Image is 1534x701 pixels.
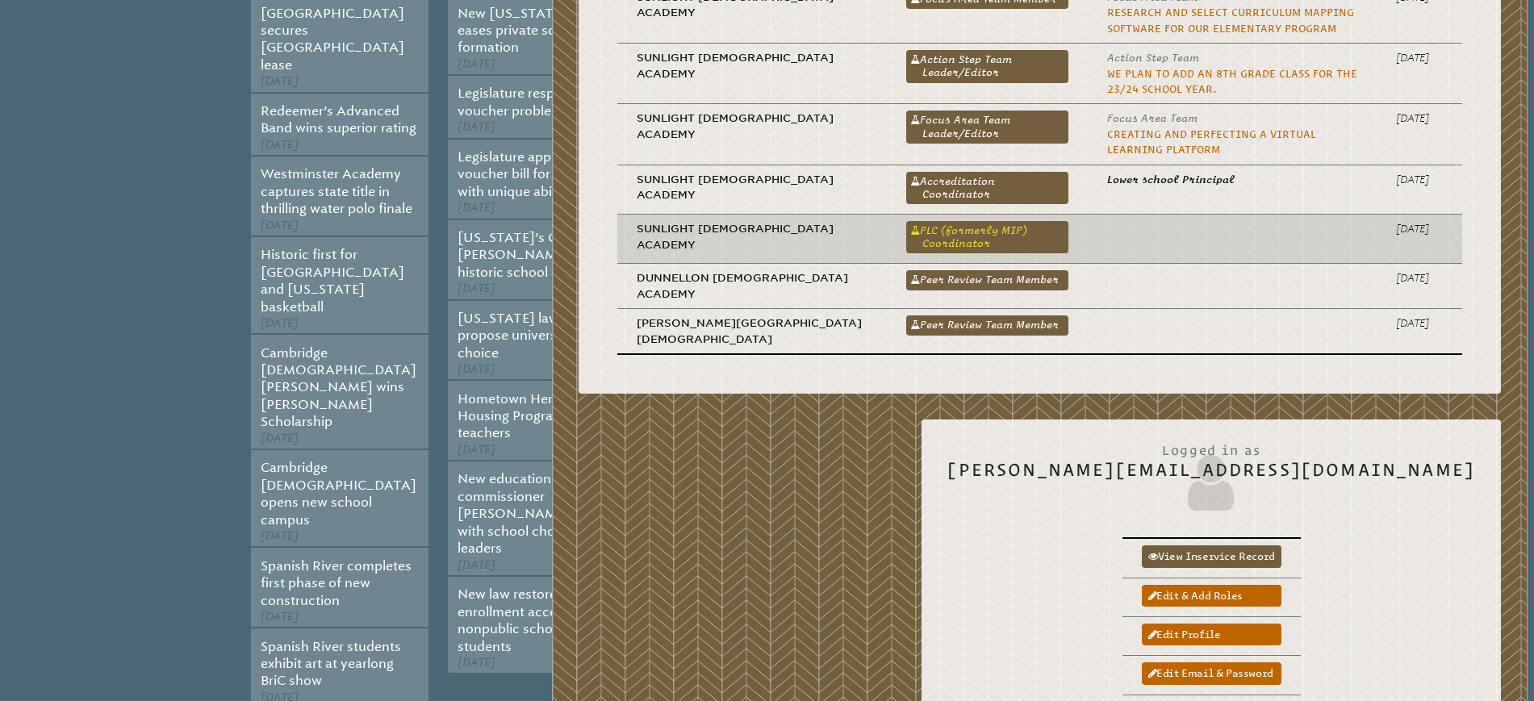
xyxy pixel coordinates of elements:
[1396,111,1443,126] p: [DATE]
[1142,662,1281,684] a: Edit email & password
[261,610,299,624] span: [DATE]
[261,639,401,689] a: Spanish River students exhibit art at yearlong BriC show
[906,315,1068,335] a: Peer Review Team Member
[947,434,1475,515] h2: [PERSON_NAME][EMAIL_ADDRESS][DOMAIN_NAME]
[1107,172,1357,187] p: Lower school Principal
[1107,112,1198,124] span: Focus Area Team
[906,172,1068,204] a: Accreditation Coordinator
[1396,172,1443,187] p: [DATE]
[637,221,867,252] p: Sunlight [DEMOGRAPHIC_DATA] Academy
[458,57,495,71] span: [DATE]
[261,432,299,445] span: [DATE]
[906,221,1068,253] a: PLC (formerly MIP) Coordinator
[458,391,616,441] a: Hometown Heroes Housing Program open to teachers
[458,120,495,134] span: [DATE]
[458,656,495,670] span: [DATE]
[1107,52,1199,64] span: Action Step Team
[261,103,416,136] a: Redeemer’s Advanced Band wins superior rating
[458,311,612,361] a: [US_STATE] lawmakers propose universal school choice
[458,443,495,457] span: [DATE]
[458,558,495,572] span: [DATE]
[261,247,404,314] a: Historic first for [GEOGRAPHIC_DATA] and [US_STATE] basketball
[458,86,601,118] a: Legislature responds to voucher problems
[261,74,299,88] span: [DATE]
[261,558,412,608] a: Spanish River completes first phase of new construction
[261,219,299,232] span: [DATE]
[261,6,404,73] a: [GEOGRAPHIC_DATA] secures [GEOGRAPHIC_DATA] lease
[261,166,412,216] a: Westminster Academy captures state title in thrilling water polo finale
[1107,6,1354,34] a: Research and select curriculum mapping software for our elementary program
[458,362,495,376] span: [DATE]
[947,434,1475,460] span: Logged in as
[637,270,867,302] p: Dunnellon [DEMOGRAPHIC_DATA] Academy
[1107,128,1316,156] a: Creating and Perfecting a Virtual Learning Platform
[261,316,299,330] span: [DATE]
[1107,68,1357,95] a: We plan to add an 8th grade class for the 23/24 school year.
[1396,50,1443,65] p: [DATE]
[458,282,495,295] span: [DATE]
[906,270,1068,290] a: Peer Review Team Member
[906,111,1068,143] a: Focus Area Team Leader/Editor
[261,345,416,430] a: Cambridge [DEMOGRAPHIC_DATA][PERSON_NAME] wins [PERSON_NAME] Scholarship
[637,315,867,347] p: [PERSON_NAME][GEOGRAPHIC_DATA][DEMOGRAPHIC_DATA]
[458,201,495,215] span: [DATE]
[458,471,611,556] a: New education commissioner [PERSON_NAME] meets with school choice leaders
[261,529,299,543] span: [DATE]
[458,6,591,56] a: New [US_STATE] law eases private school formation
[906,50,1068,82] a: Action Step Team Leader/Editor
[261,460,416,527] a: Cambridge [DEMOGRAPHIC_DATA] opens new school campus
[1396,315,1443,331] p: [DATE]
[637,172,867,203] p: Sunlight [DEMOGRAPHIC_DATA] Academy
[458,149,608,199] a: Legislature approves voucher bill for students with unique abilities
[458,230,613,280] a: [US_STATE]’s Governor [PERSON_NAME] signs historic school choice bill
[1396,221,1443,236] p: [DATE]
[458,586,593,653] a: New law restores dual enrollment access for nonpublic school students
[1396,270,1443,286] p: [DATE]
[261,138,299,152] span: [DATE]
[637,111,867,142] p: Sunlight [DEMOGRAPHIC_DATA] Academy
[1142,624,1281,645] a: Edit profile
[1142,545,1281,567] a: View inservice record
[1142,585,1281,607] a: Edit & add roles
[637,50,867,81] p: Sunlight [DEMOGRAPHIC_DATA] Academy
